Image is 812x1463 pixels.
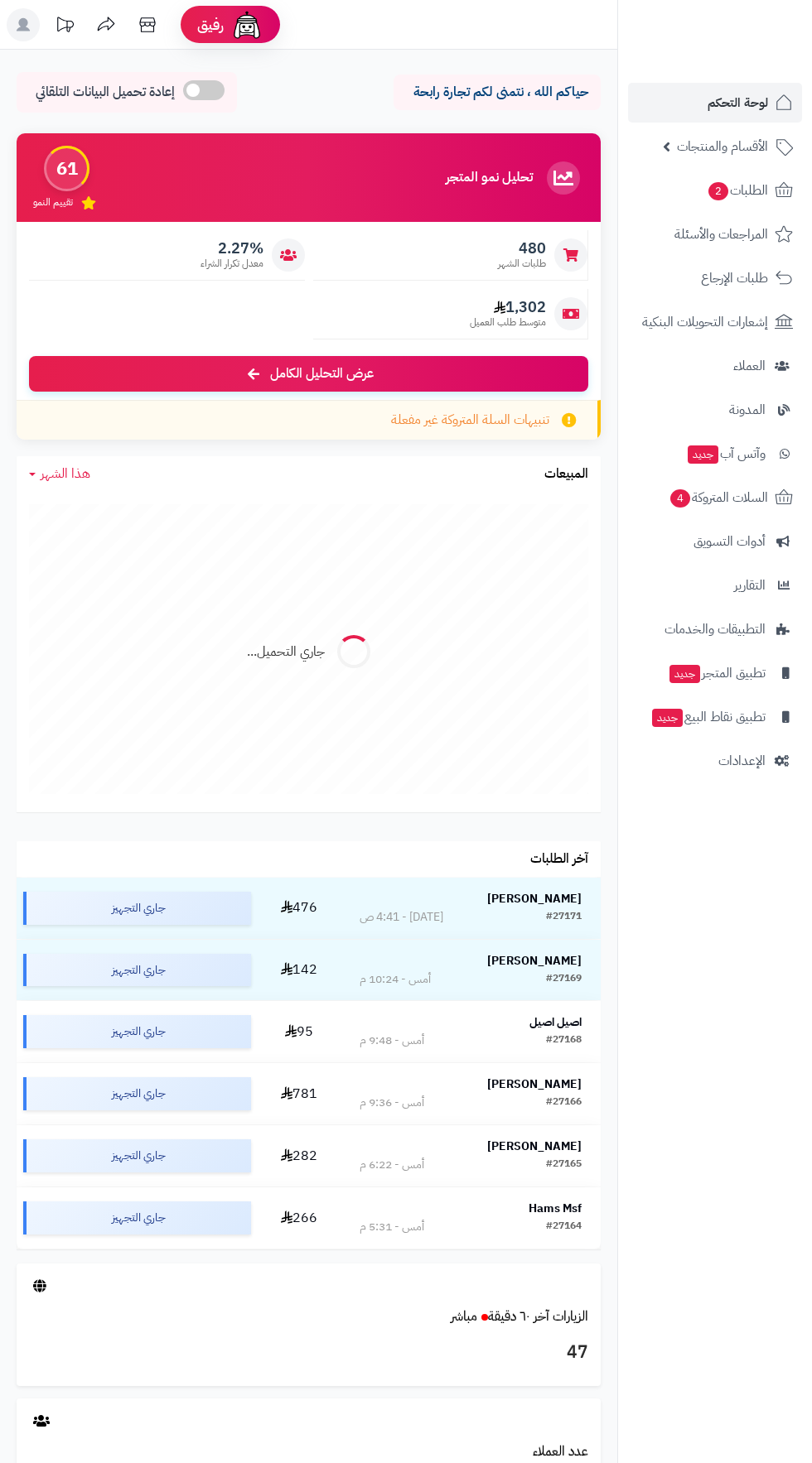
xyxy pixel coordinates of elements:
a: إشعارات التحويلات البنكية [628,302,802,342]
div: جاري التحميل... [247,642,325,662]
a: طلبات الإرجاع [628,258,802,298]
div: جاري التجهيز [23,1201,251,1234]
td: 142 [258,940,340,1001]
a: التطبيقات والخدمات [628,609,802,649]
div: أمس - 10:24 م [360,971,431,988]
div: #27166 [546,1095,582,1111]
small: مباشر [451,1307,477,1326]
a: المراجعات والأسئلة [628,214,802,254]
span: جديد [669,665,700,683]
span: تطبيق المتجر [668,662,766,685]
div: أمس - 9:48 م [360,1032,424,1049]
a: هذا الشهر [29,464,90,484]
a: لوحة التحكم [628,83,802,123]
td: 781 [258,1063,340,1124]
span: التطبيقات والخدمات [665,618,766,641]
div: جاري التجهيز [23,954,251,987]
a: وآتس آبجديد [628,434,802,474]
strong: [PERSON_NAME] [487,1076,582,1093]
span: أدوات التسويق [694,530,766,553]
p: حياكم الله ، نتمنى لكم تجارة رابحة [406,83,588,102]
span: الإعدادات [718,749,766,772]
span: 480 [498,239,546,257]
a: الإعدادات [628,741,802,781]
span: معدل تكرار الشراء [201,257,263,271]
div: جاري التجهيز [23,1139,251,1172]
span: 4 [670,489,690,508]
td: 282 [258,1125,340,1186]
a: السلات المتروكة4 [628,478,802,517]
a: تطبيق المتجرجديد [628,653,802,693]
strong: [PERSON_NAME] [487,1138,582,1155]
div: جاري التجهيز [23,892,251,925]
span: تقييم النمو [33,195,73,209]
div: جاري التجهيز [23,1015,251,1048]
span: 2 [708,182,728,200]
div: #27168 [546,1032,582,1049]
div: #27169 [546,971,582,988]
span: الأقسام والمنتجات [677,135,768,158]
a: الزيارات آخر ٦٠ دقيقةمباشر [451,1307,588,1326]
a: عرض التحليل الكامل [29,356,588,392]
div: #27165 [546,1157,582,1173]
a: العملاء [628,346,802,386]
strong: اصيل اصيل [529,1013,582,1031]
h3: المبيعات [544,467,588,482]
span: التقارير [734,574,766,597]
strong: Hams Msf [529,1200,582,1217]
td: 476 [258,878,340,939]
a: الطلبات2 [628,171,802,210]
span: لوحة التحكم [708,91,768,114]
span: جديد [652,709,683,727]
span: المدونة [729,398,766,421]
span: العملاء [733,354,766,378]
strong: [PERSON_NAME] [487,952,582,970]
a: التقارير [628,565,802,605]
span: إعادة تحميل البيانات التلقائي [36,83,175,102]
span: وآتس آب [686,442,766,465]
span: 2.27% [201,239,263,257]
td: 95 [258,1001,340,1062]
span: السلات المتروكة [669,486,768,509]
a: المدونة [628,390,802,430]
div: أمس - 5:31 م [360,1219,424,1235]
span: 1,302 [470,298,546,316]
h3: 47 [29,1339,588,1367]
span: عرض التحليل الكامل [270,364,374,383]
div: جاري التجهيز [23,1077,251,1110]
img: ai-face.png [230,8,263,41]
span: تطبيق نقاط البيع [650,705,766,729]
span: هذا الشهر [41,464,90,484]
span: المراجعات والأسئلة [674,223,768,246]
img: logo-2.png [699,42,796,77]
div: #27164 [546,1219,582,1235]
span: جديد [688,445,718,464]
a: تطبيق نقاط البيعجديد [628,697,802,737]
span: طلبات الشهر [498,257,546,271]
span: متوسط طلب العميل [470,315,546,330]
a: أدوات التسويق [628,522,802,561]
span: إشعارات التحويلات البنكية [642,310,768,334]
div: #27171 [546,909,582,926]
h3: آخر الطلبات [530,852,588,867]
a: تحديثات المنصة [44,8,85,46]
span: الطلبات [707,179,768,202]
strong: [PERSON_NAME] [487,890,582,907]
div: أمس - 9:36 م [360,1095,424,1111]
h3: تحليل نمو المتجر [446,171,533,185]
div: أمس - 6:22 م [360,1157,424,1173]
span: تنبيهات السلة المتروكة غير مفعلة [391,411,549,430]
span: طلبات الإرجاع [701,267,768,290]
div: [DATE] - 4:41 ص [360,909,443,926]
a: عدد العملاء [533,1441,588,1461]
td: 266 [258,1187,340,1249]
span: رفيق [197,15,224,35]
